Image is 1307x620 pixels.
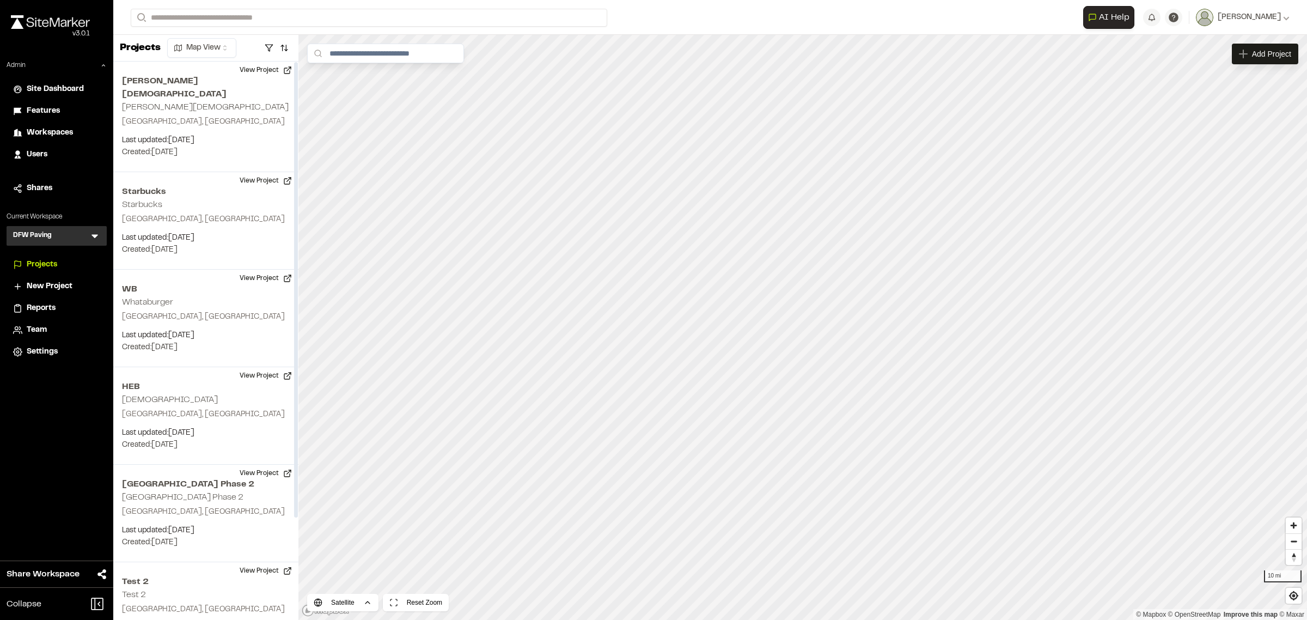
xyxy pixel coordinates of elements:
[1279,611,1304,618] a: Maxar
[122,525,290,537] p: Last updated: [DATE]
[27,183,52,194] span: Shares
[233,172,298,190] button: View Project
[307,594,378,611] button: Satellite
[1286,588,1302,604] button: Find my location
[1083,6,1134,29] button: Open AI Assistant
[11,29,90,39] div: Oh geez...please don't...
[122,604,290,616] p: [GEOGRAPHIC_DATA], [GEOGRAPHIC_DATA]
[27,83,84,95] span: Site Dashboard
[383,594,449,611] button: Reset Zoom
[13,259,100,271] a: Projects
[122,506,290,518] p: [GEOGRAPHIC_DATA], [GEOGRAPHIC_DATA]
[1286,549,1302,565] button: Reset bearing to north
[27,259,57,271] span: Projects
[13,183,100,194] a: Shares
[122,591,146,599] h2: Test 2
[1286,518,1302,533] button: Zoom in
[120,41,161,56] p: Projects
[1168,611,1221,618] a: OpenStreetMap
[7,598,41,611] span: Collapse
[131,9,150,27] button: Search
[1196,9,1213,26] img: User
[27,346,58,358] span: Settings
[122,342,290,354] p: Created: [DATE]
[13,302,100,314] a: Reports
[122,494,243,501] h2: [GEOGRAPHIC_DATA] Phase 2
[13,149,100,161] a: Users
[122,427,290,439] p: Last updated: [DATE]
[122,75,290,101] h2: [PERSON_NAME][DEMOGRAPHIC_DATA]
[7,212,107,222] p: Current Workspace
[1136,611,1166,618] a: Mapbox
[233,562,298,580] button: View Project
[27,302,56,314] span: Reports
[122,537,290,549] p: Created: [DATE]
[233,270,298,287] button: View Project
[7,568,80,581] span: Share Workspace
[122,380,290,393] h2: HEB
[13,230,52,241] h3: DFW Paving
[1286,533,1302,549] button: Zoom out
[13,281,100,293] a: New Project
[122,299,173,306] h2: Whataburger
[233,62,298,79] button: View Project
[122,311,290,323] p: [GEOGRAPHIC_DATA], [GEOGRAPHIC_DATA]
[233,465,298,482] button: View Project
[122,214,290,226] p: [GEOGRAPHIC_DATA], [GEOGRAPHIC_DATA]
[11,15,90,29] img: rebrand.png
[302,604,350,617] a: Mapbox logo
[13,105,100,117] a: Features
[1252,48,1291,59] span: Add Project
[122,147,290,159] p: Created: [DATE]
[122,283,290,296] h2: WB
[27,149,47,161] span: Users
[13,324,100,336] a: Team
[27,281,72,293] span: New Project
[122,135,290,147] p: Last updated: [DATE]
[13,346,100,358] a: Settings
[1264,570,1302,582] div: 10 mi
[122,575,290,588] h2: Test 2
[1099,11,1129,24] span: AI Help
[13,127,100,139] a: Workspaces
[1083,6,1139,29] div: Open AI Assistant
[122,244,290,256] p: Created: [DATE]
[1224,611,1278,618] a: Map feedback
[27,324,47,336] span: Team
[122,201,162,209] h2: Starbucks
[122,396,218,404] h2: [DEMOGRAPHIC_DATA]
[122,104,289,111] h2: [PERSON_NAME][DEMOGRAPHIC_DATA]
[122,409,290,421] p: [GEOGRAPHIC_DATA], [GEOGRAPHIC_DATA]
[122,116,290,128] p: [GEOGRAPHIC_DATA], [GEOGRAPHIC_DATA]
[1218,11,1281,23] span: [PERSON_NAME]
[122,185,290,198] h2: Starbucks
[233,367,298,385] button: View Project
[7,60,26,70] p: Admin
[122,439,290,451] p: Created: [DATE]
[122,232,290,244] p: Last updated: [DATE]
[27,127,73,139] span: Workspaces
[13,83,100,95] a: Site Dashboard
[1196,9,1290,26] button: [PERSON_NAME]
[1286,534,1302,549] span: Zoom out
[27,105,60,117] span: Features
[122,478,290,491] h2: [GEOGRAPHIC_DATA] Phase 2
[122,330,290,342] p: Last updated: [DATE]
